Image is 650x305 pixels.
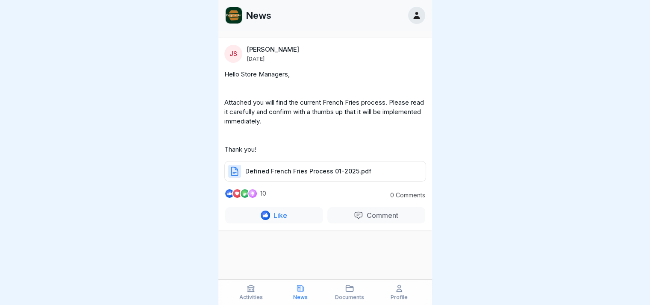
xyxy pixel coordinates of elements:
p: Like [270,211,287,220]
p: Documents [335,294,364,300]
p: Activities [239,294,263,300]
p: 10 [260,190,266,197]
p: News [293,294,308,300]
a: Defined French Fries Process 01-2025.pdf [224,171,426,179]
p: 0 Comments [378,192,425,199]
p: News [246,10,271,21]
p: Profile [391,294,408,300]
p: Hello Store Managers, Attached you will find the current French Fries process. Please read it car... [224,70,426,154]
p: Defined French Fries Process 01-2025.pdf [245,167,371,176]
p: [PERSON_NAME] [247,46,299,53]
p: Comment [363,211,398,220]
div: JS [224,45,242,63]
p: [DATE] [247,55,265,62]
img: vi4xj1rh7o2tnjevi8opufjs.png [226,7,242,23]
